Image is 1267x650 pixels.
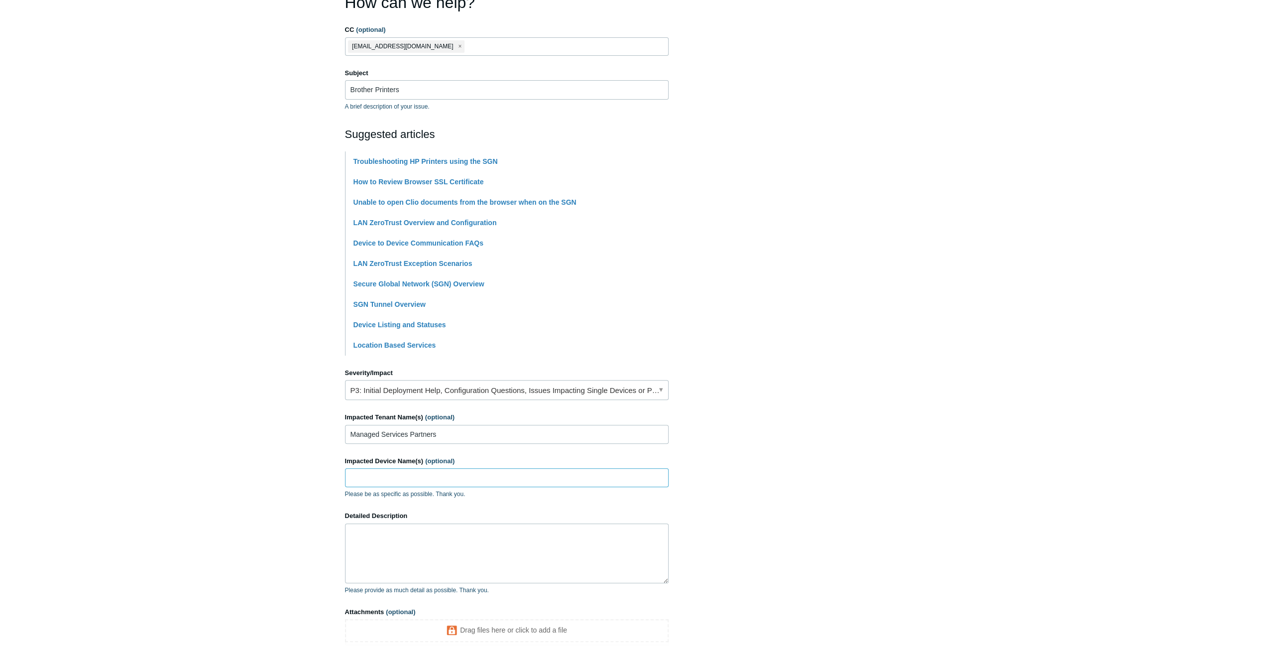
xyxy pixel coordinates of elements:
a: SGN Tunnel Overview [353,300,426,308]
label: Impacted Tenant Name(s) [345,412,669,422]
p: A brief description of your issue. [345,102,669,111]
span: [EMAIL_ADDRESS][DOMAIN_NAME] [352,41,453,52]
label: Severity/Impact [345,368,669,378]
a: LAN ZeroTrust Overview and Configuration [353,219,497,227]
span: (optional) [425,457,455,465]
span: close [458,41,461,52]
label: Detailed Description [345,511,669,521]
a: P3: Initial Deployment Help, Configuration Questions, Issues Impacting Single Devices or Past Out... [345,380,669,400]
a: Device to Device Communication FAQs [353,239,483,247]
span: (optional) [425,413,455,421]
a: LAN ZeroTrust Exception Scenarios [353,260,472,267]
p: Please provide as much detail as possible. Thank you. [345,586,669,595]
label: Impacted Device Name(s) [345,456,669,466]
label: Attachments [345,607,669,617]
a: Secure Global Network (SGN) Overview [353,280,484,288]
a: Unable to open Clio documents from the browser when on the SGN [353,198,576,206]
label: CC [345,25,669,35]
a: Troubleshooting HP Printers using the SGN [353,157,498,165]
a: Location Based Services [353,341,436,349]
span: (optional) [356,26,385,33]
h2: Suggested articles [345,126,669,142]
a: Device Listing and Statuses [353,321,446,329]
label: Subject [345,68,669,78]
span: (optional) [386,608,415,616]
a: How to Review Browser SSL Certificate [353,178,484,186]
p: Please be as specific as possible. Thank you. [345,490,669,499]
